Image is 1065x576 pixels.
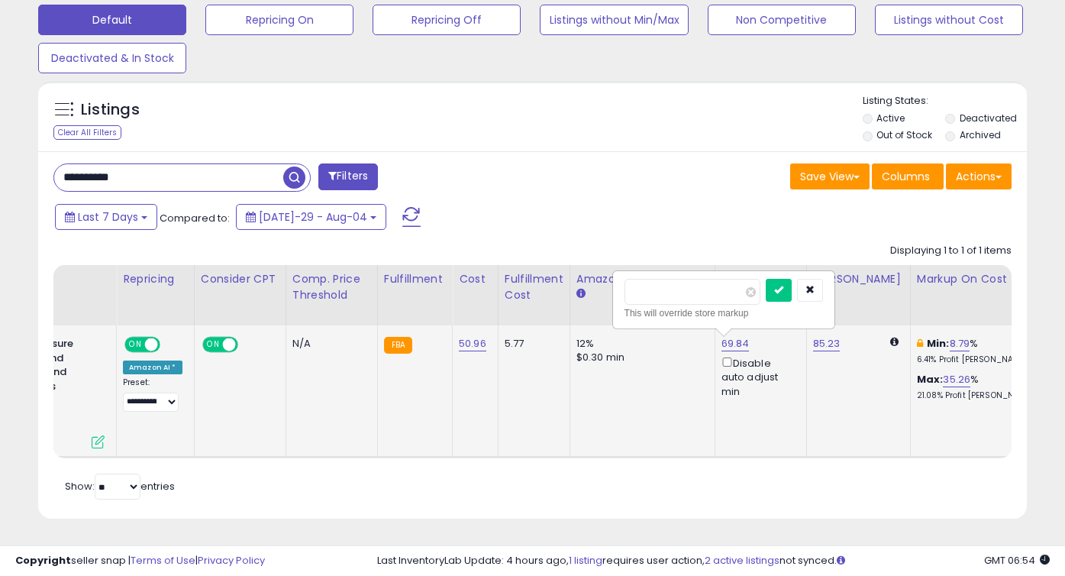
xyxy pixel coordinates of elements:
[917,354,1044,365] p: 6.41% Profit [PERSON_NAME]
[876,112,905,125] label: Active
[131,553,195,568] a: Terms of Use
[292,337,366,351] div: N/A
[126,338,145,351] span: ON
[890,244,1012,258] div: Displaying 1 to 1 of 1 items
[708,5,856,35] button: Non Competitive
[123,377,182,412] div: Preset:
[160,211,230,225] span: Compared to:
[123,361,182,374] div: Amazon AI *
[917,337,1044,365] div: %
[790,163,870,189] button: Save View
[505,337,558,351] div: 5.77
[721,336,750,351] a: 69.84
[384,337,412,354] small: FBA
[377,554,1050,568] div: Last InventoryLab Update: 4 hours ago, requires user action, not synced.
[205,5,353,35] button: Repricing On
[65,479,175,493] span: Show: entries
[53,125,121,140] div: Clear All Filters
[917,390,1044,401] p: 21.08% Profit [PERSON_NAME]
[459,336,486,351] a: 50.96
[201,271,279,287] div: Consider CPT
[158,338,182,351] span: OFF
[946,163,1012,189] button: Actions
[576,351,703,364] div: $0.30 min
[55,204,157,230] button: Last 7 Days
[459,271,492,287] div: Cost
[259,209,367,225] span: [DATE]-29 - Aug-04
[960,112,1017,125] label: Deactivated
[576,287,586,301] small: Amazon Fees.
[292,271,371,303] div: Comp. Price Threshold
[721,354,795,399] div: Disable auto adjust min
[875,5,1023,35] button: Listings without Cost
[927,336,950,351] b: Min:
[198,553,265,568] a: Privacy Policy
[78,209,138,225] span: Last 7 Days
[38,5,186,35] button: Default
[15,553,71,568] strong: Copyright
[576,271,708,287] div: Amazon Fees
[318,163,378,190] button: Filters
[813,336,841,351] a: 85.23
[705,553,779,568] a: 2 active listings
[813,271,904,287] div: [PERSON_NAME]
[910,265,1055,325] th: The percentage added to the cost of goods (COGS) that forms the calculator for Min & Max prices.
[876,128,932,141] label: Out of Stock
[236,204,386,230] button: [DATE]-29 - Aug-04
[373,5,521,35] button: Repricing Off
[872,163,944,189] button: Columns
[505,271,563,303] div: Fulfillment Cost
[624,306,823,321] div: This will override store markup
[943,372,970,387] a: 35.26
[540,5,688,35] button: Listings without Min/Max
[204,338,223,351] span: ON
[917,373,1044,401] div: %
[384,271,446,287] div: Fulfillment
[882,169,930,184] span: Columns
[950,336,970,351] a: 8.79
[235,338,260,351] span: OFF
[81,99,140,121] h5: Listings
[984,553,1050,568] span: 2025-08-12 06:54 GMT
[960,128,1001,141] label: Archived
[576,337,703,351] div: 12%
[917,372,944,387] b: Max:
[917,271,1049,287] div: Markup on Cost
[15,554,265,568] div: seller snap | |
[569,553,602,568] a: 1 listing
[38,43,186,73] button: Deactivated & In Stock
[863,94,1027,108] p: Listing States:
[123,271,188,287] div: Repricing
